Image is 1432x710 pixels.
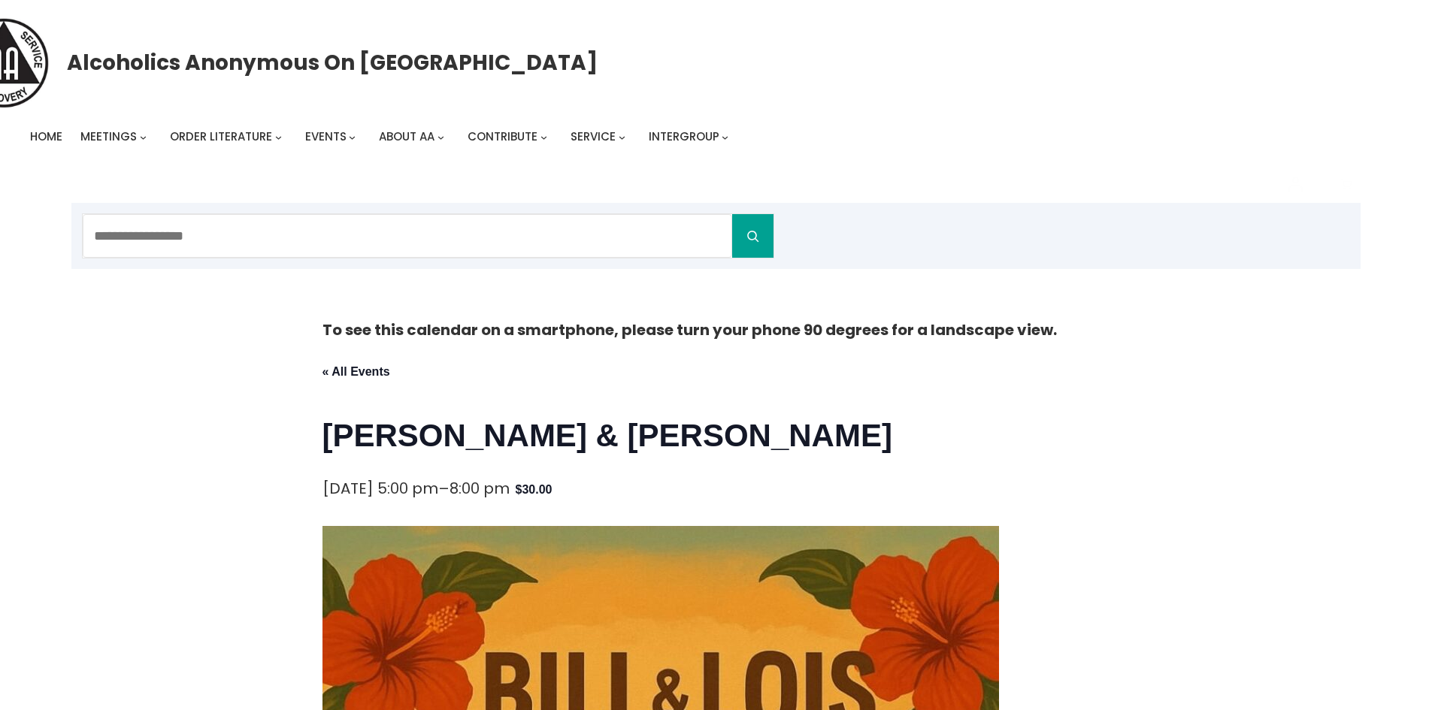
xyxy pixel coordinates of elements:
[516,480,553,500] span: $30.00
[649,128,719,144] span: Intergroup
[732,214,774,258] button: Search
[1276,165,1314,203] a: Login
[1332,171,1361,199] button: Cart
[722,134,728,140] button: Intergroup submenu
[170,128,272,144] span: Order Literature
[305,126,347,147] a: Events
[450,478,510,499] span: 8:00 pm
[649,126,719,147] a: Intergroup
[322,365,390,378] a: « All Events
[30,126,62,147] a: Home
[379,126,434,147] a: About AA
[275,134,282,140] button: Order Literature submenu
[67,44,598,81] a: Alcoholics Anonymous on [GEOGRAPHIC_DATA]
[540,134,547,140] button: Contribute submenu
[80,128,137,144] span: Meetings
[468,126,537,147] a: Contribute
[30,128,62,144] span: Home
[571,126,616,147] a: Service
[379,128,434,144] span: About AA
[571,128,616,144] span: Service
[322,414,1110,458] h1: [PERSON_NAME] & [PERSON_NAME]
[619,134,625,140] button: Service submenu
[80,126,137,147] a: Meetings
[140,134,147,140] button: Meetings submenu
[322,319,1057,340] strong: To see this calendar on a smartphone, please turn your phone 90 degrees for a landscape view.
[349,134,356,140] button: Events submenu
[305,128,347,144] span: Events
[30,126,734,147] nav: Intergroup
[322,476,510,502] div: –
[437,134,444,140] button: About AA submenu
[322,478,438,499] span: [DATE] 5:00 pm
[468,128,537,144] span: Contribute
